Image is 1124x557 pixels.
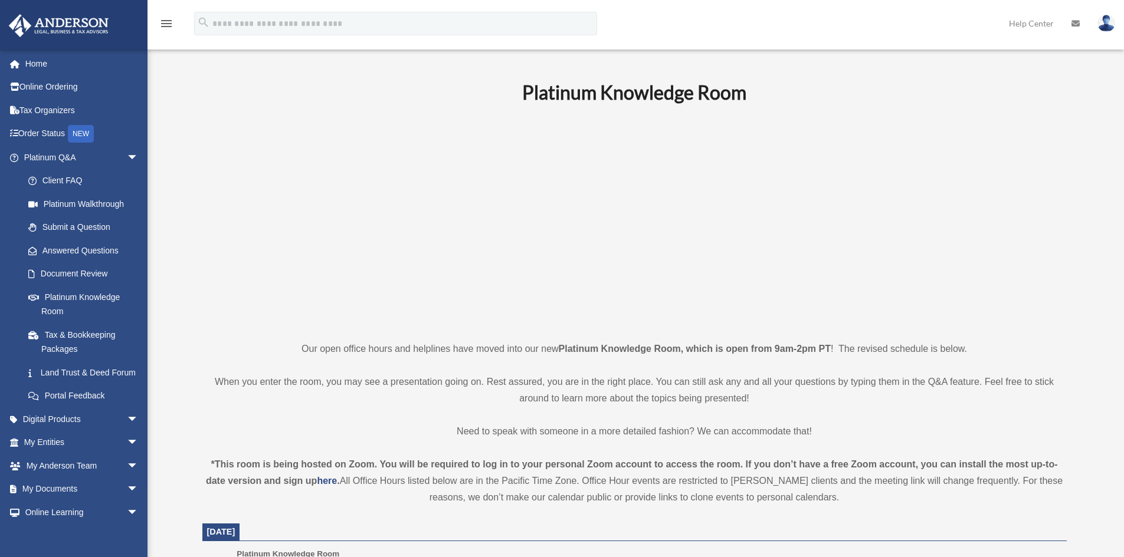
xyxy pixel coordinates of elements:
a: Digital Productsarrow_drop_down [8,407,156,431]
b: Platinum Knowledge Room [522,81,746,104]
div: All Office Hours listed below are in the Pacific Time Zone. Office Hour events are restricted to ... [202,456,1067,506]
img: User Pic [1097,15,1115,32]
img: Anderson Advisors Platinum Portal [5,14,112,37]
strong: Platinum Knowledge Room, which is open from 9am-2pm PT [559,344,831,354]
a: Platinum Knowledge Room [17,285,150,323]
a: Home [8,52,156,75]
a: Tax Organizers [8,98,156,122]
a: Platinum Q&Aarrow_drop_down [8,146,156,169]
i: menu [159,17,173,31]
strong: . [337,476,339,486]
span: arrow_drop_down [127,407,150,431]
p: Need to speak with someone in a more detailed fashion? We can accommodate that! [202,423,1067,440]
strong: *This room is being hosted on Zoom. You will be required to log in to your personal Zoom account ... [206,459,1058,486]
div: NEW [68,125,94,143]
a: Tax & Bookkeeping Packages [17,323,156,361]
a: Online Learningarrow_drop_down [8,500,156,524]
a: Platinum Walkthrough [17,192,156,216]
a: Document Review [17,262,156,286]
i: search [197,16,210,29]
span: arrow_drop_down [127,146,150,170]
a: Client FAQ [17,169,156,193]
a: Submit a Question [17,216,156,239]
a: Land Trust & Deed Forum [17,361,156,384]
a: Portal Feedback [17,384,156,408]
p: Our open office hours and helplines have moved into our new ! The revised schedule is below. [202,341,1067,357]
a: My Anderson Teamarrow_drop_down [8,454,156,477]
a: Online Ordering [8,75,156,99]
a: Answered Questions [17,239,156,262]
a: Order StatusNEW [8,122,156,146]
span: arrow_drop_down [127,477,150,502]
p: When you enter the room, you may see a presentation going on. Rest assured, you are in the right ... [202,374,1067,407]
span: [DATE] [207,527,235,536]
iframe: 231110_Toby_KnowledgeRoom [457,120,811,319]
a: menu [159,21,173,31]
span: arrow_drop_down [127,500,150,525]
a: here [317,476,337,486]
a: My Entitiesarrow_drop_down [8,431,156,454]
span: arrow_drop_down [127,431,150,455]
a: My Documentsarrow_drop_down [8,477,156,501]
span: arrow_drop_down [127,454,150,478]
